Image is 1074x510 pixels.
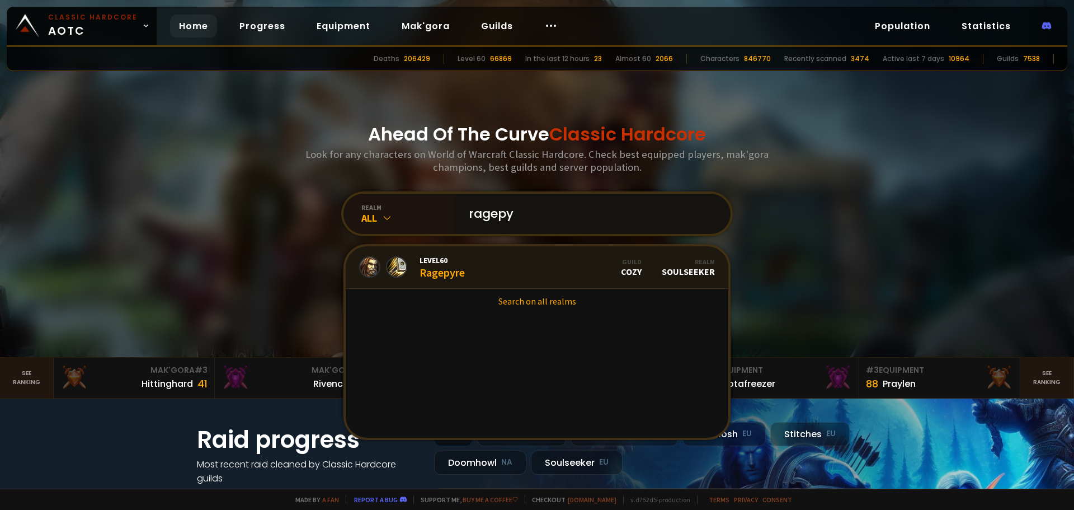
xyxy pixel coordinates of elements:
[322,495,339,504] a: a fan
[656,54,673,64] div: 2066
[784,54,846,64] div: Recently scanned
[949,54,969,64] div: 10964
[705,364,852,376] div: Equipment
[698,358,859,398] a: #2Equipment88Notafreezer
[7,7,157,45] a: Classic HardcoreAOTC
[826,428,836,439] small: EU
[215,358,376,398] a: Mak'Gora#2Rivench100
[313,377,348,391] div: Rivench
[195,364,208,376] span: # 3
[662,258,715,266] div: Realm
[354,495,398,504] a: Report a bug
[682,422,766,446] div: Nek'Rosh
[48,12,138,39] span: AOTC
[623,495,690,504] span: v. d752d5 - production
[308,15,379,38] a: Equipment
[700,54,739,64] div: Characters
[531,451,623,475] div: Soulseeker
[742,428,752,439] small: EU
[413,495,518,504] span: Support me,
[197,457,421,485] h4: Most recent raid cleaned by Classic Hardcore guilds
[1023,54,1040,64] div: 7538
[883,54,944,64] div: Active last 7 days
[568,495,616,504] a: [DOMAIN_NAME]
[744,54,771,64] div: 846770
[170,15,217,38] a: Home
[197,486,270,499] a: See all progress
[301,148,773,174] h3: Look for any characters on World of Warcraft Classic Hardcore. Check best equipped players, mak'g...
[361,212,455,224] div: All
[463,495,518,504] a: Buy me a coffee
[866,364,1013,376] div: Equipment
[851,54,869,64] div: 3474
[525,54,590,64] div: In the last 12 hours
[734,495,758,504] a: Privacy
[525,495,616,504] span: Checkout
[60,364,208,376] div: Mak'Gora
[420,255,465,265] span: Level 60
[621,258,642,266] div: Guild
[722,377,775,391] div: Notafreezer
[346,289,728,314] a: Search on all realms
[859,358,1020,398] a: #3Equipment88Praylen
[762,495,792,504] a: Consent
[549,121,706,147] span: Classic Hardcore
[490,54,512,64] div: 66869
[197,422,421,457] h1: Raid progress
[48,12,138,22] small: Classic Hardcore
[197,376,208,391] div: 41
[594,54,602,64] div: 23
[142,377,193,391] div: Hittinghard
[346,246,728,289] a: Level60RagepyreGuildCozyRealmSoulseeker
[393,15,459,38] a: Mak'gora
[883,377,916,391] div: Praylen
[368,121,706,148] h1: Ahead Of The Curve
[621,258,642,277] div: Cozy
[501,457,512,468] small: NA
[866,364,879,376] span: # 3
[953,15,1020,38] a: Statistics
[54,358,215,398] a: Mak'Gora#3Hittinghard41
[997,54,1019,64] div: Guilds
[434,451,526,475] div: Doomhowl
[615,54,651,64] div: Almost 60
[374,54,399,64] div: Deaths
[361,203,455,212] div: realm
[709,495,729,504] a: Terms
[222,364,369,376] div: Mak'Gora
[1020,358,1074,398] a: Seeranking
[289,495,339,504] span: Made by
[472,15,522,38] a: Guilds
[404,54,430,64] div: 206429
[770,422,850,446] div: Stitches
[458,54,486,64] div: Level 60
[662,258,715,277] div: Soulseeker
[420,255,465,279] div: Ragepyre
[599,457,609,468] small: EU
[866,376,878,391] div: 88
[230,15,294,38] a: Progress
[866,15,939,38] a: Population
[462,194,717,234] input: Search a character...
